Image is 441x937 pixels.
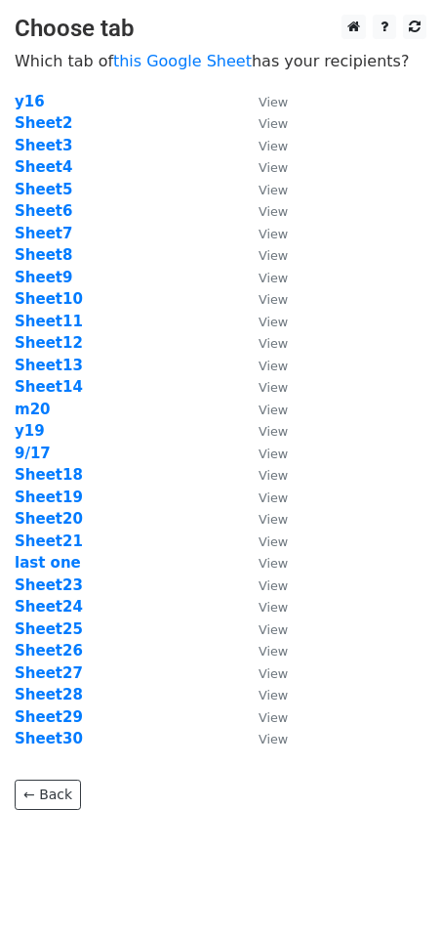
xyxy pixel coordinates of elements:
a: Sheet7 [15,225,72,242]
a: View [239,225,288,242]
a: Sheet13 [15,357,83,374]
a: m20 [15,401,51,418]
a: ← Back [15,780,81,810]
a: View [239,510,288,528]
a: Sheet28 [15,686,83,703]
a: Sheet12 [15,334,83,352]
small: View [259,160,288,175]
a: View [239,93,288,110]
small: View [259,732,288,746]
strong: Sheet20 [15,510,83,528]
a: View [239,422,288,440]
small: View [259,622,288,637]
a: y19 [15,422,45,440]
a: Sheet26 [15,642,83,660]
small: View [259,556,288,571]
a: View [239,181,288,198]
a: View [239,445,288,462]
a: Sheet2 [15,114,72,132]
a: Sheet9 [15,269,72,286]
a: Sheet23 [15,576,83,594]
small: View [259,578,288,593]
strong: Sheet19 [15,489,83,506]
a: View [239,269,288,286]
a: Sheet6 [15,202,72,220]
small: View [259,600,288,615]
small: View [259,644,288,659]
small: View [259,204,288,219]
a: View [239,576,288,594]
small: View [259,139,288,153]
small: View [259,183,288,197]
a: Sheet8 [15,246,72,264]
a: View [239,313,288,330]
a: last one [15,554,81,572]
a: View [239,708,288,726]
strong: Sheet27 [15,664,83,682]
a: y16 [15,93,45,110]
a: View [239,532,288,550]
a: Sheet5 [15,181,72,198]
a: Sheet3 [15,137,72,154]
a: Sheet14 [15,378,83,396]
small: View [259,271,288,285]
a: Sheet4 [15,158,72,176]
h3: Choose tab [15,15,426,43]
small: View [259,292,288,307]
p: Which tab of has your recipients? [15,51,426,71]
a: View [239,489,288,506]
a: View [239,202,288,220]
small: View [259,534,288,549]
a: View [239,114,288,132]
small: View [259,447,288,461]
a: Sheet18 [15,466,83,484]
a: View [239,620,288,638]
small: View [259,248,288,263]
a: View [239,334,288,352]
small: View [259,380,288,395]
small: View [259,710,288,725]
strong: Sheet21 [15,532,83,550]
small: View [259,468,288,483]
a: Sheet25 [15,620,83,638]
small: View [259,512,288,527]
small: View [259,227,288,241]
a: View [239,401,288,418]
small: View [259,336,288,351]
strong: Sheet10 [15,290,83,308]
a: View [239,554,288,572]
a: View [239,664,288,682]
a: View [239,686,288,703]
a: View [239,137,288,154]
small: View [259,95,288,109]
a: View [239,290,288,308]
a: Sheet30 [15,730,83,747]
a: View [239,378,288,396]
a: Sheet29 [15,708,83,726]
small: View [259,490,288,505]
a: Sheet11 [15,313,83,330]
a: 9/17 [15,445,51,462]
small: View [259,424,288,439]
small: View [259,116,288,131]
